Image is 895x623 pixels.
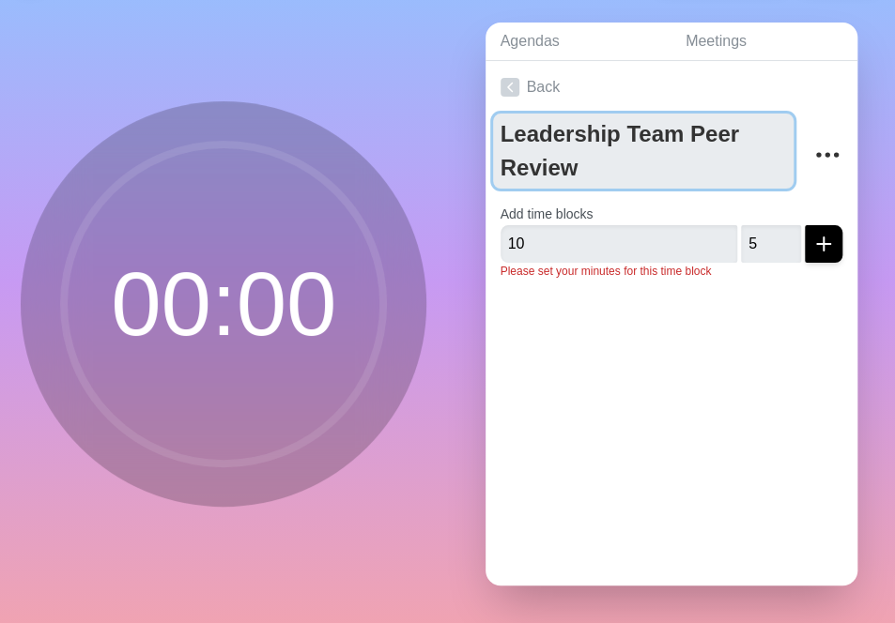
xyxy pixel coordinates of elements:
[671,23,857,61] a: Meetings
[501,263,843,280] p: Please set your minutes for this time block
[501,206,594,221] label: Add time blocks
[486,61,858,114] a: Back
[809,136,846,174] button: More
[486,23,671,61] a: Agendas
[741,225,801,263] input: Mins
[501,225,738,263] input: Name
